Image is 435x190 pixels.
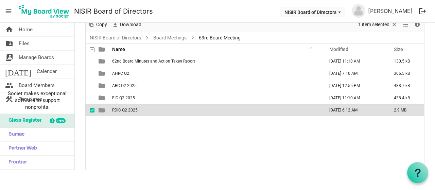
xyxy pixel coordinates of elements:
[5,128,24,141] span: Sumac
[111,20,143,29] button: Download
[86,80,94,92] td: checkbox
[3,90,71,110] span: Societ makes exceptional software to support nonprofits.
[329,47,348,52] span: Modified
[112,47,125,52] span: Name
[19,37,30,50] span: Files
[322,67,387,80] td: September 19, 2025 7:10 AM column header Modified
[112,83,137,88] span: ARC Q2 2025
[387,92,424,104] td: 438.4 kB is template cell column header Size
[17,3,74,20] a: My Board View Logo
[94,80,110,92] td: is template cell column header type
[19,51,54,64] span: Manage Boards
[365,4,415,18] a: [PERSON_NAME]
[37,65,57,78] span: Calendar
[94,92,110,104] td: is template cell column header type
[356,18,400,32] div: Clear selection
[352,4,365,18] img: no-profile-picture.svg
[112,108,138,113] span: RDIC Q2 2025
[413,20,422,29] button: Details
[5,23,13,36] span: home
[86,104,94,116] td: checkbox
[95,20,108,29] span: Copy
[5,51,13,64] span: switch_account
[86,67,94,80] td: checkbox
[394,47,403,52] span: Size
[2,5,15,18] span: menu
[109,18,144,32] div: Download
[387,67,424,80] td: 306.5 kB is template cell column header Size
[322,104,387,116] td: September 17, 2025 6:12 AM column header Modified
[112,59,195,64] span: 62nd Board Minutes and Action Taken Report
[87,20,108,29] button: Copy
[5,142,37,155] span: Partner Web
[19,79,55,92] span: Board Members
[280,7,345,17] button: NISIR Board of Directors dropdownbutton
[56,118,66,123] div: new
[5,156,27,169] span: Frontier
[19,23,33,36] span: Home
[112,71,129,76] span: AHRC Q2
[357,20,399,29] button: Selection
[86,92,94,104] td: checkbox
[358,20,390,29] span: 1 item selected
[5,114,41,127] span: Glass Register
[322,55,387,67] td: September 16, 2025 11:18 AM column header Modified
[110,67,322,80] td: AHRC Q2 is template cell column header Name
[387,80,424,92] td: 438.7 kB is template cell column header Size
[86,55,94,67] td: checkbox
[110,55,322,67] td: 62nd Board Minutes and Action Taken Report is template cell column header Name
[152,34,188,42] a: Board Meetings
[94,104,110,116] td: is template cell column header type
[94,55,110,67] td: is template cell column header type
[5,79,13,92] span: people
[110,104,322,116] td: RDIC Q2 2025 is template cell column header Name
[197,34,242,42] span: 63rd Board Meeting
[74,4,153,18] a: NISIR Board of Directors
[322,92,387,104] td: September 16, 2025 11:10 AM column header Modified
[17,3,71,20] img: My Board View Logo
[322,80,387,92] td: September 16, 2025 12:55 PM column header Modified
[112,96,135,100] span: FIC Q2 2025
[412,18,423,32] div: Details
[86,18,109,32] div: Copy
[400,18,412,32] div: View
[110,92,322,104] td: FIC Q2 2025 is template cell column header Name
[110,80,322,92] td: ARC Q2 2025 is template cell column header Name
[401,20,410,29] button: View dropdownbutton
[119,20,142,29] span: Download
[94,67,110,80] td: is template cell column header type
[387,104,424,116] td: 2.9 MB is template cell column header Size
[88,34,142,42] a: NISIR Board of Directors
[415,4,430,18] button: logout
[387,55,424,67] td: 130.5 kB is template cell column header Size
[5,65,31,78] span: [DATE]
[5,37,13,50] span: folder_shared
